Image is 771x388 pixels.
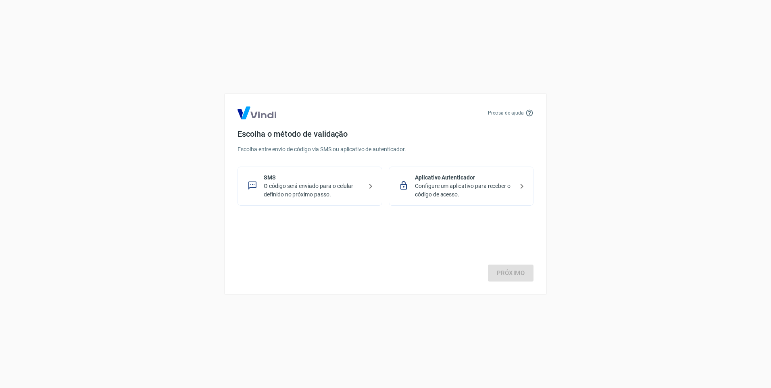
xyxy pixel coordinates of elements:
[415,182,514,199] p: Configure um aplicativo para receber o código de acesso.
[264,182,363,199] p: O código será enviado para o celular definido no próximo passo.
[238,167,382,206] div: SMSO código será enviado para o celular definido no próximo passo.
[488,109,524,117] p: Precisa de ajuda
[389,167,533,206] div: Aplicativo AutenticadorConfigure um aplicativo para receber o código de acesso.
[238,145,533,154] p: Escolha entre envio de código via SMS ou aplicativo de autenticador.
[238,129,533,139] h4: Escolha o método de validação
[264,173,363,182] p: SMS
[415,173,514,182] p: Aplicativo Autenticador
[238,106,276,119] img: Logo Vind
